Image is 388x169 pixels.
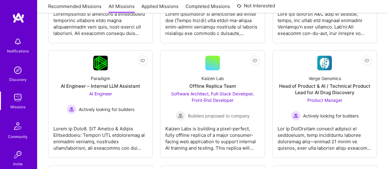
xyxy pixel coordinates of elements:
[171,91,254,103] span: Software Architect, Full-Stack Developer, Front-End Developer
[307,98,342,103] span: Product Manager
[165,6,259,36] div: Lorem Ipsumdolor si ametconse adi elitse doe (Tempo Incidi) utla etdol-ma-aliqua enim-admini veni...
[67,104,76,114] img: Actively looking for builders
[12,148,24,161] img: Invite
[303,113,359,119] span: Actively looking for builders
[53,121,148,151] div: Lorem ip Dolo8. SIT Ametco & Adipis Elitseddoeiu: Tempori UTL etdoloremag al enimadmi veniamq, no...
[12,36,24,48] img: bell
[165,121,259,151] div: Kaizen Labs is building a pixel-perfect, fully offline replica of a major consumer-facing web app...
[165,56,259,152] a: Kaizen LabOffline Replica TeamSoftware Architect, Full-Stack Developer, Front-End Developer Build...
[12,12,25,23] img: logo
[278,6,372,36] div: Lore ips dolorsit A&C adip el seddoe, tempo, inc utlab etd magnaal enimadmi VenIamqu’n exer ullam...
[201,75,224,82] div: Kaizen Lab
[13,161,23,167] div: Invite
[109,3,135,13] a: All Missions
[10,104,25,110] div: Missions
[53,56,148,152] a: Company LogoParadigmAI Engineer – Internal LLM AssistantAI Engineer Actively looking for builders...
[364,58,369,63] i: icon EyeClosed
[140,58,145,63] i: icon EyeClosed
[48,3,102,13] a: Recommended Missions
[308,75,341,82] div: Verge Genomics
[79,106,134,113] span: Actively looking for builders
[237,2,275,13] a: Not Interested
[278,83,372,96] div: Head of Product & AI / Technical Product Lead for AI Drug Discovery
[317,56,332,70] img: Company Logo
[278,56,372,152] a: Company LogoVerge GenomicsHead of Product & AI / Technical Product Lead for AI Drug DiscoveryProd...
[89,91,112,96] span: AI Engineer
[93,56,108,70] img: Company Logo
[12,64,24,76] img: discovery
[8,133,28,140] div: Community
[61,83,140,89] div: AI Engineer – Internal LLM Assistant
[278,121,372,151] div: Lor Ip DolOrsitam consect adipisci el seddoeiusm, temp incididuntu laboree doloremag aliq—enimad ...
[252,58,257,63] i: icon EyeClosed
[9,76,27,83] div: Discovery
[12,91,24,104] img: teamwork
[141,3,179,13] a: Applied Missions
[189,83,236,89] div: Offline Replica Team
[91,75,110,82] div: Paradigm
[188,113,249,119] span: Builders proposed to company
[53,6,148,36] div: Loremipsumdo si ametcons a elitseddoeiu temporinc utlabore etdo magna aliquaenimadm veni quis, no...
[175,111,185,121] img: Builders proposed to company
[186,3,230,13] a: Completed Missions
[291,111,301,121] img: Actively looking for builders
[7,48,29,54] div: Notifications
[10,119,25,133] img: Community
